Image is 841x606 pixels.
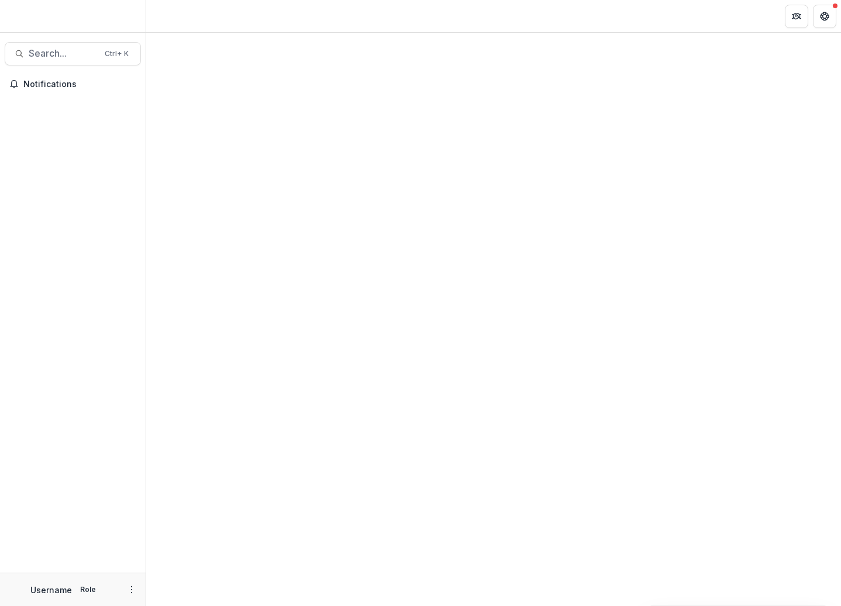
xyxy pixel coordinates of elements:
button: Get Help [813,5,836,28]
p: Role [77,584,99,595]
span: Notifications [23,79,136,89]
button: More [125,583,139,597]
button: Notifications [5,75,141,94]
div: Ctrl + K [102,47,131,60]
span: Search... [29,48,98,59]
button: Search... [5,42,141,65]
nav: breadcrumb [151,8,201,25]
button: Partners [785,5,808,28]
p: Username [30,584,72,596]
